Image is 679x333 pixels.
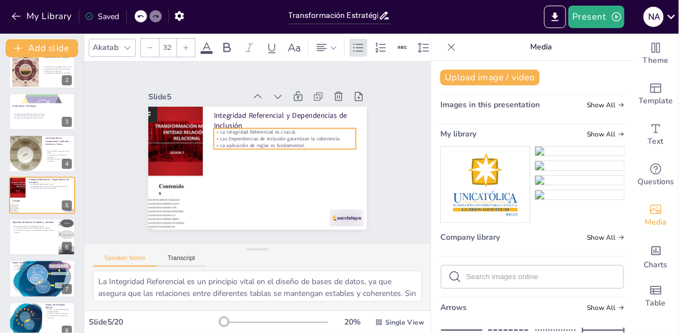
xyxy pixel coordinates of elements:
[45,313,72,315] p: La clave primaria es compuesta.
[12,115,72,117] p: Las claves aseguran la integridad de los datos.
[89,317,220,327] div: Slide 5 / 20
[42,68,72,72] p: La calidad del diseño de bases de datos impacta en el rendimiento.
[441,147,530,222] img: 310f176a-e153-48ef-ab09-1e21c8cefc0f.webp
[9,51,75,88] div: 2
[12,225,56,227] p: El mapeo comienza con entidades y atributos.
[93,254,157,267] button: Speaker Notes
[9,93,75,130] div: 3
[164,108,283,198] p: La Integridad Referencial es crucial.
[643,54,669,67] span: Theme
[62,200,72,211] div: 5
[45,314,72,318] p: La integridad de la relación se mantiene.
[42,52,72,58] p: Introducción a la Transformación de Modelos
[45,150,72,154] p: Cada entidad se convierte en una tabla.
[634,276,678,317] div: Add a table
[9,260,75,297] div: 7
[587,130,625,138] span: Show all
[9,135,75,172] div: 4
[12,268,72,271] p: La clave primaria debe ser seleccionada.
[461,34,622,61] p: Media
[568,6,625,28] button: Present
[62,284,72,294] div: 7
[231,200,316,266] div: Slide 5
[644,259,668,271] span: Charts
[12,113,72,115] p: Comprensión de entidades y atributos es clave.
[90,40,121,55] div: Akatab
[6,39,78,57] button: Add slide
[12,117,72,119] p: Las reglas de integridad son fundamentales.
[639,95,673,107] span: Template
[8,7,76,25] button: My Library
[42,66,72,68] p: La transformación de MER a MR es crucial.
[12,227,56,230] p: Es crucial el tratamiento de entidades fuertes y débiles.
[93,271,422,302] textarea: La Integridad Referencial es un principio vital en el diseño de bases de datos, ya que asegura qu...
[12,264,72,267] p: Se crea una nueva tabla para cada entidad fuerte.
[172,98,291,187] p: La aplicación de reglas es fundamental.
[9,218,75,256] div: 6
[587,101,625,109] span: Show all
[62,159,72,169] div: 4
[634,155,678,195] div: Get real-time input from your audience
[153,112,280,212] p: Integridad Referencial y Dependencias de Inclusión
[62,117,72,127] div: 3
[45,136,72,146] p: Correspondencia Fundamental: Entidades, Atributos y Claves
[45,158,72,162] p: Las claves primarias y ajenas son esenciales.
[440,232,500,243] span: Company library
[12,262,72,265] p: Mapeo de Entidades Fuertes
[385,318,424,327] span: Single View
[638,176,675,188] span: Questions
[339,317,366,327] div: 20 %
[29,183,72,185] p: La Integridad Referencial es crucial.
[9,177,75,214] div: 5
[289,7,379,24] input: Insert title
[646,297,666,309] span: Table
[440,70,540,85] button: Upload image / video
[466,272,617,281] input: Search images online
[587,304,625,312] span: Show all
[85,11,120,22] div: Saved
[168,103,287,192] p: Las Dependencias de Inclusión garantizan la coherencia.
[634,195,678,236] div: Add images, graphics, shapes or video
[440,129,476,139] span: My library
[440,99,540,110] span: Images in this presentation
[535,161,624,170] img: 0f065652-4975-4f2e-b69c-368f90e70df8.webp
[45,308,72,312] p: Se crea una nueva tabla para las entidades débiles.
[45,154,72,158] p: Los atributos se convierten en columnas.
[634,115,678,155] div: Add text boxes
[634,236,678,276] div: Add charts and graphs
[544,6,566,28] button: Export to PowerPoint
[45,303,72,309] p: Mapeo de Entidades Débiles
[12,221,56,225] p: Algoritmo de Mapeo: Entidades y Atributos
[62,242,72,252] div: 6
[634,34,678,74] div: Change the overall theme
[12,104,72,108] p: Fundamentos del Mapeo
[12,266,72,268] p: Los atributos simples se convierten en columnas.
[535,147,624,156] img: 31efc1f9-9ae9-4edd-aa0e-e62c2b2f1c45.png
[157,254,207,267] button: Transcript
[634,74,678,115] div: Add ready made slides
[29,188,72,190] p: La aplicación de reglas es fundamental.
[645,216,667,229] span: Media
[535,176,624,185] img: 110cf352-8068-451b-806a-fd3c8efa6ee7.png
[29,178,72,184] p: Integridad Referencial y Dependencias de Inclusión
[29,185,72,188] p: Las Dependencias de Inclusión garantizan la coherencia.
[644,7,664,27] div: N A
[587,234,625,241] span: Show all
[440,302,467,313] span: Arrows
[42,72,72,74] p: La coherencia y fiabilidad son esenciales.
[535,190,624,199] img: 024bde13-aade-4576-9001-bb8253e70525.png
[644,6,664,28] button: N A
[12,230,56,234] p: Los atributos compuestos y multivaluados requieren atención especial.
[648,135,664,148] span: Text
[62,75,72,85] div: 2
